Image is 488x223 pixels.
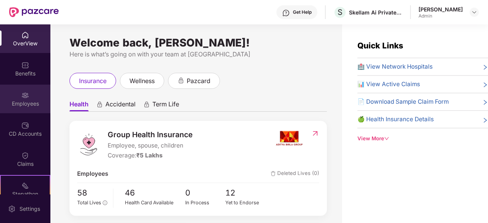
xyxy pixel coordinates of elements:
[419,6,463,13] div: [PERSON_NAME]
[125,187,185,199] span: 46
[125,199,185,207] div: Health Card Available
[77,200,101,205] span: Total Lives
[471,9,477,15] img: svg+xml;base64,PHN2ZyBpZD0iRHJvcGRvd24tMzJ4MzIiIHhtbG5zPSJodHRwOi8vd3d3LnczLm9yZy8yMDAwL3N2ZyIgd2...
[178,77,184,84] div: animation
[185,199,226,207] div: In Process
[108,129,192,140] span: Group Health Insurance
[21,31,29,39] img: svg+xml;base64,PHN2ZyBpZD0iSG9tZSIgeG1sbnM9Imh0dHA6Ly93d3cudzMub3JnLzIwMDAvc3ZnIiB3aWR0aD0iMjAiIG...
[21,61,29,69] img: svg+xml;base64,PHN2ZyBpZD0iQmVuZWZpdHMiIHhtbG5zPSJodHRwOi8vd3d3LnczLm9yZy8yMDAwL3N2ZyIgd2lkdGg9Ij...
[17,205,42,213] div: Settings
[108,141,192,150] span: Employee, spouse, children
[185,187,226,199] span: 0
[77,187,107,199] span: 58
[482,99,488,106] span: right
[129,76,155,86] span: wellness
[152,100,179,111] span: Term Life
[357,97,449,106] span: 📄 Download Sample Claim Form
[357,62,433,71] span: 🏥 View Network Hospitals
[1,190,50,198] div: Stepathon
[225,199,266,207] div: Yet to Endorse
[275,129,304,148] img: insurerIcon
[69,40,327,46] div: Welcome back, [PERSON_NAME]!
[9,7,59,17] img: New Pazcare Logo
[136,152,163,159] span: ₹5 Lakhs
[311,130,319,137] img: RedirectIcon
[108,151,192,160] div: Coverage:
[357,41,403,50] span: Quick Links
[69,100,89,111] span: Health
[482,81,488,89] span: right
[225,187,266,199] span: 12
[482,64,488,71] span: right
[8,205,16,213] img: svg+xml;base64,PHN2ZyBpZD0iU2V0dGluZy0yMHgyMCIgeG1sbnM9Imh0dHA6Ly93d3cudzMub3JnLzIwMDAvc3ZnIiB3aW...
[357,80,420,89] span: 📊 View Active Claims
[21,122,29,129] img: svg+xml;base64,PHN2ZyBpZD0iQ0RfQWNjb3VudHMiIGRhdGEtbmFtZT0iQ0QgQWNjb3VudHMiIHhtbG5zPSJodHRwOi8vd3...
[338,8,343,17] span: S
[21,182,29,189] img: svg+xml;base64,PHN2ZyB4bWxucz0iaHR0cDovL3d3dy53My5vcmcvMjAwMC9zdmciIHdpZHRoPSIyMSIgaGVpZ2h0PSIyMC...
[105,100,136,111] span: Accidental
[21,91,29,99] img: svg+xml;base64,PHN2ZyBpZD0iRW1wbG95ZWVzIiB4bWxucz0iaHR0cDovL3d3dy53My5vcmcvMjAwMC9zdmciIHdpZHRoPS...
[143,101,150,108] div: animation
[384,136,389,141] span: down
[482,116,488,124] span: right
[271,169,319,178] span: Deleted Lives (0)
[77,169,108,178] span: Employees
[357,135,488,143] div: View More
[271,171,276,176] img: deleteIcon
[96,101,103,108] div: animation
[187,76,210,86] span: pazcard
[77,133,100,156] img: logo
[349,9,402,16] div: Skellam Ai Private Limited
[21,152,29,159] img: svg+xml;base64,PHN2ZyBpZD0iQ2xhaW0iIHhtbG5zPSJodHRwOi8vd3d3LnczLm9yZy8yMDAwL3N2ZyIgd2lkdGg9IjIwIi...
[69,50,327,59] div: Here is what’s going on with your team at [GEOGRAPHIC_DATA]
[357,115,434,124] span: 🍏 Health Insurance Details
[419,13,463,19] div: Admin
[282,9,290,17] img: svg+xml;base64,PHN2ZyBpZD0iSGVscC0zMngzMiIgeG1sbnM9Imh0dHA6Ly93d3cudzMub3JnLzIwMDAvc3ZnIiB3aWR0aD...
[293,9,312,15] div: Get Help
[103,201,107,205] span: info-circle
[79,76,107,86] span: insurance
